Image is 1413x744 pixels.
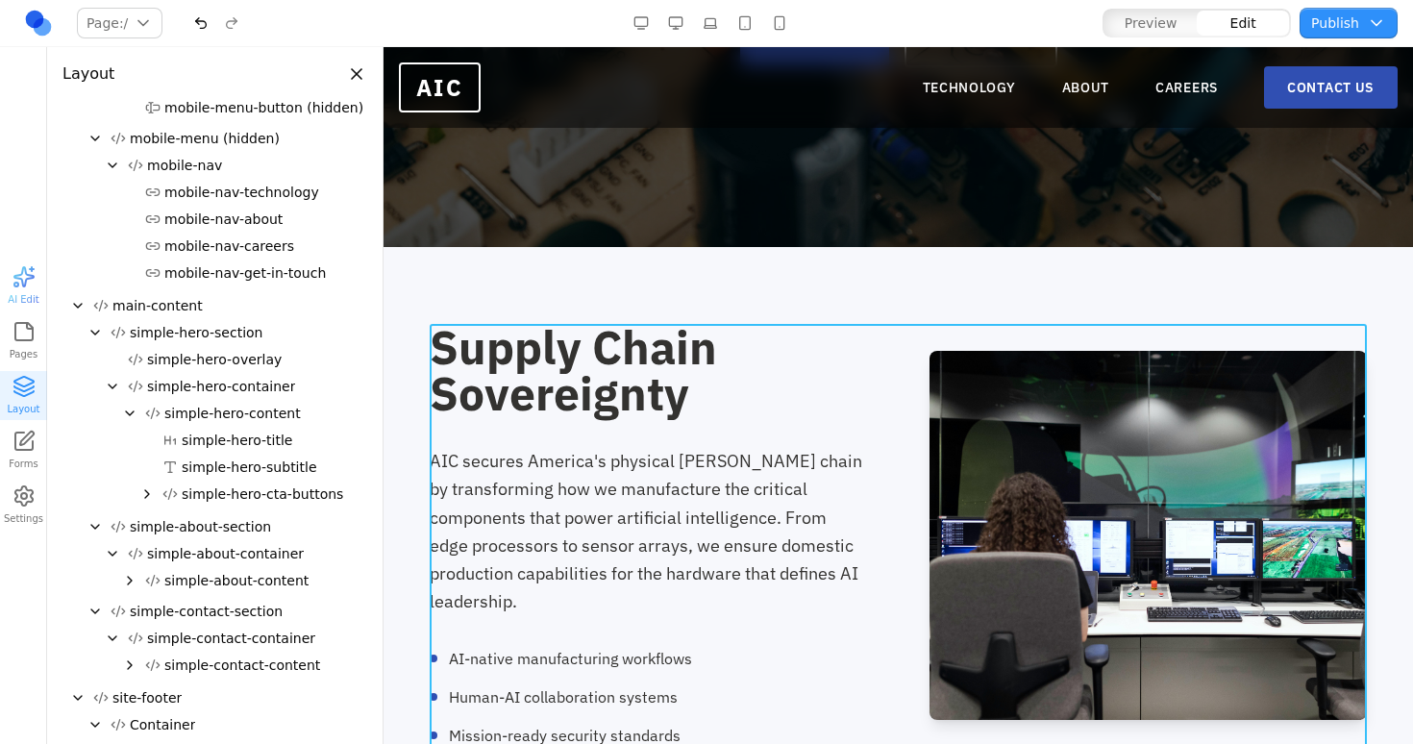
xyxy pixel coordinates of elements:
[164,183,319,202] span: mobile-nav-technology
[164,404,301,423] span: simple-hero-content
[65,677,297,700] span: Mission-ready security standards
[1300,8,1398,38] button: Publish
[730,8,760,38] button: Tablet
[112,688,182,707] span: site-footer
[164,236,294,256] span: mobile-nav-careers
[137,567,367,594] button: simple-about-content
[122,573,137,588] button: Expand
[147,544,304,563] span: simple-about-container
[77,8,162,38] button: Page:/
[164,656,320,675] span: simple-contact-content
[346,63,367,85] button: Close panel
[155,481,367,508] button: simple-hero-cta-buttons
[764,8,795,38] button: Mobile
[87,717,103,732] button: Collapse
[546,304,984,673] img: Advanced manufacturing facility with AI-enabled production systems
[105,379,120,394] button: Collapse
[120,152,367,179] button: mobile-nav
[105,158,120,173] button: Collapse
[103,125,367,152] button: mobile-menu (hidden)
[103,319,367,346] button: simple-hero-section
[103,513,367,540] button: simple-about-section
[87,131,103,146] button: Collapse
[86,684,367,711] button: site-footer
[147,629,315,648] span: simple-contact-container
[182,431,292,450] span: simple-hero-title
[87,519,103,534] button: Collapse
[122,657,137,673] button: Expand
[137,652,367,679] button: simple-contact-content
[8,292,38,307] span: AI Edit
[182,458,317,477] span: simple-hero-subtitle
[1230,13,1256,33] span: Edit
[164,571,309,590] span: simple-about-content
[70,690,86,706] button: Collapse
[164,98,363,117] span: mobile-menu-button (hidden)
[120,625,367,652] button: simple-contact-container
[147,350,282,369] span: simple-hero-overlay
[86,292,367,319] button: main-content
[155,427,367,454] button: simple-hero-title
[155,454,367,481] button: simple-hero-subtitle
[164,210,283,229] span: mobile-nav-about
[87,604,103,619] button: Collapse
[87,325,103,340] button: Collapse
[112,296,203,315] span: main-content
[137,206,367,233] button: mobile-nav-about
[120,346,367,373] button: simple-hero-overlay
[137,260,367,286] button: mobile-nav-get-in-touch
[137,94,371,121] button: mobile-menu-button (hidden)
[130,323,263,342] span: simple-hero-section
[147,377,295,396] span: simple-hero-container
[139,486,155,502] button: Expand
[120,540,367,567] button: simple-about-container
[130,602,283,621] span: simple-contact-section
[105,631,120,646] button: Collapse
[70,298,86,313] button: Collapse
[103,711,367,738] button: Container
[130,715,195,734] span: Container
[62,62,114,86] h3: Layout
[122,406,137,421] button: Collapse
[103,598,367,625] button: simple-contact-section
[137,179,367,206] button: mobile-nav-technology
[105,546,120,561] button: Collapse
[130,129,280,148] span: mobile-menu (hidden)
[660,8,691,38] button: Desktop
[695,8,726,38] button: Laptop
[137,233,367,260] button: mobile-nav-careers
[1125,13,1177,33] span: Preview
[130,517,271,536] span: simple-about-section
[182,484,343,504] span: simple-hero-cta-buttons
[384,47,1413,744] iframe: Preview
[147,156,222,175] span: mobile-nav
[120,373,367,400] button: simple-hero-container
[626,8,657,38] button: Desktop Wide
[137,400,367,427] button: simple-hero-content
[164,263,326,283] span: mobile-nav-get-in-touch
